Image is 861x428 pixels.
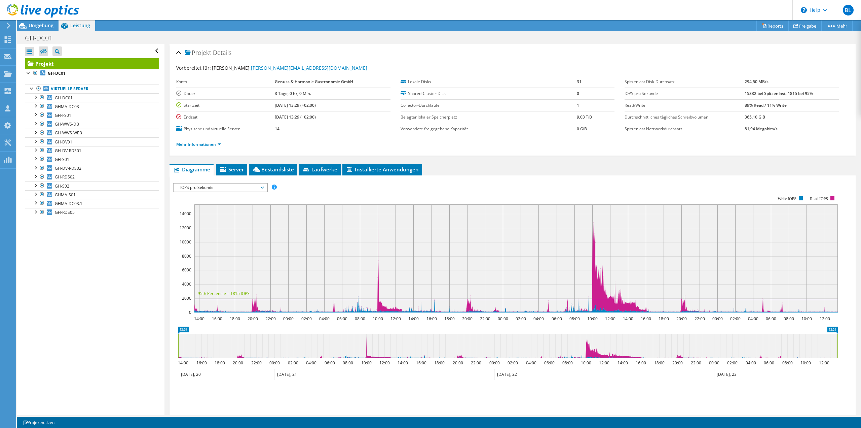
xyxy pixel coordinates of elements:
span: GHMA-S01 [55,192,76,198]
b: [DATE] 13:29 (+02:00) [275,114,316,120]
text: 12:00 [390,316,401,322]
label: Physische und virtuelle Server [176,126,275,132]
text: 12000 [180,225,191,231]
text: 10:00 [373,316,383,322]
text: 06:00 [552,316,562,322]
text: 16:00 [636,360,646,366]
text: 06:00 [325,360,335,366]
a: Reports [756,21,789,31]
text: 04:00 [306,360,316,366]
label: Belegter lokaler Speicherplatz [401,114,577,121]
span: GH-DV-RDS01 [55,148,81,154]
label: Spitzenlast Disk-Durchsatz [625,78,745,85]
span: GH-DV01 [55,139,72,145]
b: 89% Read / 11% Write [745,102,787,108]
span: Diagramme [173,166,210,173]
text: 08:00 [562,360,573,366]
text: 02:00 [516,316,526,322]
text: 12:00 [605,316,615,322]
a: Projektnotizen [18,418,59,427]
span: GH-RDS02 [55,174,75,180]
span: BL [843,5,854,15]
label: Endzeit [176,114,275,121]
span: Server [219,166,244,173]
text: 12:00 [820,316,830,322]
text: 04:00 [748,316,758,322]
span: GH-DV-RDS02 [55,165,81,171]
span: Laufwerke [302,166,337,173]
text: 2000 [182,295,191,301]
span: GHMA-DC03 [55,104,79,109]
a: Mehr [821,21,853,31]
text: 06:00 [544,360,555,366]
a: Freigabe [788,21,822,31]
text: 16:00 [426,316,437,322]
text: 18:00 [434,360,445,366]
b: 0 [577,91,579,96]
label: Vorbereitet für: [176,65,211,71]
text: Write IOPS [778,196,796,201]
text: 20:00 [676,316,687,322]
b: 81,94 Megabits/s [745,126,778,132]
span: GH-S02 [55,183,69,189]
a: GHMA-S01 [25,190,159,199]
a: GH-RDS05 [25,208,159,217]
text: 8000 [182,253,191,259]
text: 00:00 [489,360,500,366]
label: Read/Write [625,102,745,109]
label: Verwendete freigegebene Kapazität [401,126,577,132]
b: GH-DC01 [48,70,66,76]
span: IOPS pro Sekunde [177,184,263,192]
span: Leistung [70,22,90,29]
label: Startzeit [176,102,275,109]
svg: \n [801,7,807,13]
span: Details [213,48,231,57]
text: 06:00 [764,360,774,366]
text: 00:00 [709,360,719,366]
a: GHMA-DC03.1 [25,199,159,208]
a: GH-WWS-WEB [25,129,159,137]
text: 08:00 [343,360,353,366]
text: 00:00 [498,316,508,322]
text: 04:00 [319,316,330,322]
text: 04:00 [526,360,536,366]
text: 18:00 [659,316,669,322]
span: GH-FS01 [55,112,71,118]
span: Installierte Anwendungen [346,166,419,173]
a: Mehr Informationen [176,141,221,147]
text: 20:00 [672,360,683,366]
text: 22:00 [265,316,276,322]
b: Genuss & Harmonie Gastronomie GmbH [275,79,353,85]
a: GH-DC01 [25,93,159,102]
b: 0 GiB [577,126,587,132]
text: 14:00 [623,316,633,322]
text: 10:00 [801,316,812,322]
text: 16:00 [641,316,651,322]
span: Bestandsliste [252,166,294,173]
span: GH-DC01 [55,95,73,101]
text: 20:00 [453,360,463,366]
text: 08:00 [569,316,580,322]
a: GH-S02 [25,182,159,190]
a: Projekt [25,58,159,69]
span: [PERSON_NAME], [212,65,367,71]
label: Durchschnittliches tägliches Schreibvolumen [625,114,745,121]
b: [DATE] 13:29 (+02:00) [275,102,316,108]
text: 22:00 [695,316,705,322]
text: Read IOPS [810,196,828,201]
text: 6000 [182,267,191,273]
b: 31 [577,79,582,85]
a: GH-S01 [25,155,159,164]
text: 02:00 [508,360,518,366]
text: 06:00 [337,316,347,322]
text: 10000 [180,239,191,245]
text: 18:00 [215,360,225,366]
text: 14:00 [617,360,628,366]
label: Dauer [176,90,275,97]
a: GH-RDS02 [25,173,159,182]
a: GH-DV-RDS01 [25,146,159,155]
label: Shared-Cluster-Disk [401,90,577,97]
a: GH-DV01 [25,137,159,146]
text: 18:00 [654,360,665,366]
text: 22:00 [691,360,701,366]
